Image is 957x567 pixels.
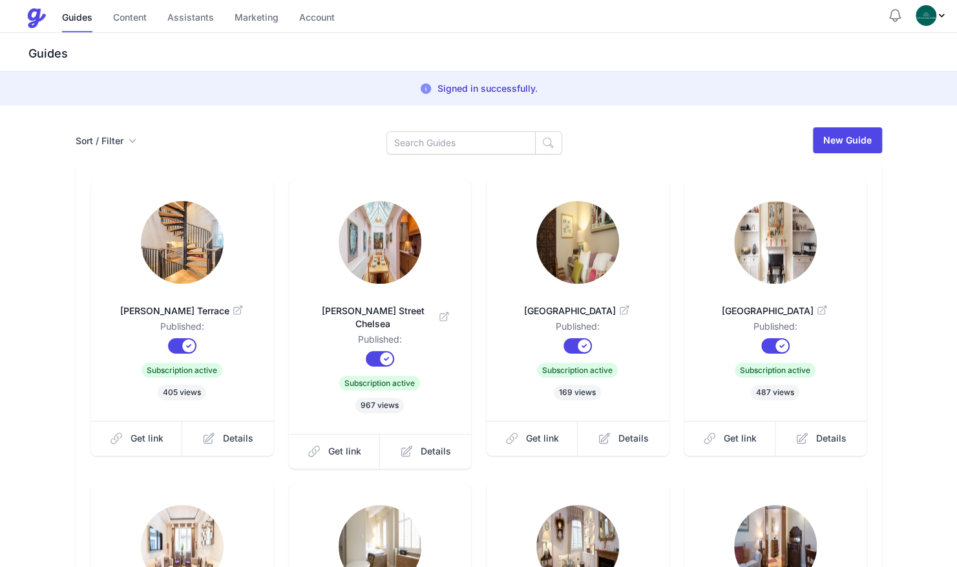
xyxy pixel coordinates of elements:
span: Get link [131,432,163,445]
span: [GEOGRAPHIC_DATA] [507,305,648,317]
a: Details [578,421,669,456]
span: 487 views [751,385,799,400]
dd: Published: [112,320,253,338]
span: 405 views [158,385,206,400]
p: Signed in successfully. [437,82,538,95]
dd: Published: [705,320,846,338]
span: [GEOGRAPHIC_DATA] [705,305,846,317]
span: Subscription active [142,363,222,378]
a: Details [380,434,471,469]
button: Sort / Filter [76,134,136,147]
span: 967 views [355,398,404,413]
a: Details [775,421,867,456]
a: [PERSON_NAME] Terrace [112,289,253,320]
span: 169 views [554,385,601,400]
span: Get link [328,445,361,458]
a: Marketing [235,5,279,32]
a: Get link [487,421,578,456]
div: Profile Menu [916,5,947,26]
span: Details [223,432,253,445]
img: Guestive Guides [26,8,47,28]
a: Get link [289,434,381,469]
button: Notifications [887,8,903,23]
a: New Guide [813,127,882,153]
a: Guides [62,5,92,32]
a: Details [182,421,273,456]
dd: Published: [507,320,648,338]
img: wq8sw0j47qm6nw759ko380ndfzun [339,201,421,284]
a: [GEOGRAPHIC_DATA] [705,289,846,320]
h3: Guides [26,46,957,61]
span: Details [816,432,847,445]
span: [PERSON_NAME] Street Chelsea [310,305,450,330]
a: Content [113,5,147,32]
input: Search Guides [386,131,536,155]
a: Assistants [167,5,214,32]
img: mtasz01fldrr9v8cnif9arsj44ov [141,201,224,284]
a: [GEOGRAPHIC_DATA] [507,289,648,320]
img: oovs19i4we9w73xo0bfpgswpi0cd [916,5,936,26]
dd: Published: [310,333,450,351]
span: Get link [526,432,559,445]
span: [PERSON_NAME] Terrace [112,305,253,317]
img: hdmgvwaq8kfuacaafu0ghkkjd0oq [734,201,817,284]
span: Get link [724,432,757,445]
span: Details [421,445,451,458]
span: Subscription active [735,363,815,378]
span: Details [618,432,649,445]
a: Get link [91,421,183,456]
img: 9b5v0ir1hdq8hllsqeesm40py5rd [536,201,619,284]
a: Get link [684,421,776,456]
a: [PERSON_NAME] Street Chelsea [310,289,450,333]
span: Subscription active [537,363,618,378]
a: Account [299,5,335,32]
span: Subscription active [339,376,420,390]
